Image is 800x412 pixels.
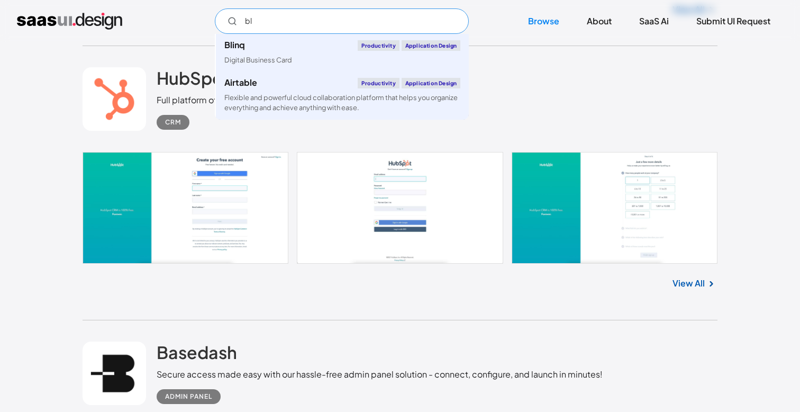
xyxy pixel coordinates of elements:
div: Flexible and powerful cloud collaboration platform that helps you organize everything and achieve... [224,93,460,113]
a: HubSpot [157,67,230,94]
div: CRM [165,116,181,129]
h2: Basedash [157,342,237,363]
div: Productivity [358,40,399,51]
div: Secure access made easy with our hassle-free admin panel solution - connect, configure, and launc... [157,368,603,381]
a: About [574,10,624,33]
a: Basedash [157,342,237,368]
div: Admin Panel [165,390,212,403]
div: Application Design [402,40,461,51]
div: Full platform of marketing, sales, customer service, and CRM software [157,94,434,106]
div: Productivity [358,78,399,88]
div: Airtable [224,78,257,87]
form: Email Form [215,8,469,34]
a: View All [672,277,705,290]
a: BlinqProductivityApplication DesignDigital Business Card [216,34,469,71]
input: Search UI designs you're looking for... [215,8,469,34]
a: home [17,13,122,30]
a: AirtableProductivityApplication DesignFlexible and powerful cloud collaboration platform that hel... [216,71,469,119]
a: SaaS Ai [626,10,681,33]
h2: HubSpot [157,67,230,88]
a: Submit UI Request [684,10,783,33]
a: Browse [515,10,572,33]
div: Digital Business Card [224,55,292,65]
div: Blinq [224,41,245,49]
div: Application Design [402,78,461,88]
